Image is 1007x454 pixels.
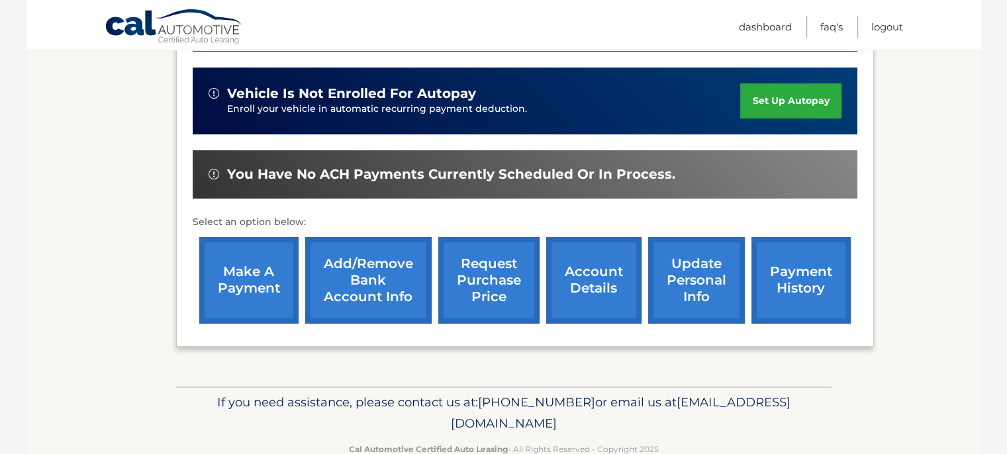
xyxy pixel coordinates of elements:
strong: Cal Automotive Certified Auto Leasing [349,444,508,454]
a: set up autopay [740,83,841,118]
span: You have no ACH payments currently scheduled or in process. [227,166,675,183]
span: [PHONE_NUMBER] [478,394,595,410]
a: Cal Automotive [105,9,244,47]
img: alert-white.svg [209,88,219,99]
span: vehicle is not enrolled for autopay [227,85,476,102]
a: payment history [751,237,851,324]
a: FAQ's [820,16,843,38]
a: request purchase price [438,237,540,324]
p: If you need assistance, please contact us at: or email us at [185,392,823,434]
img: alert-white.svg [209,169,219,179]
a: Dashboard [739,16,792,38]
p: Enroll your vehicle in automatic recurring payment deduction. [227,102,741,116]
a: Add/Remove bank account info [305,237,432,324]
a: account details [546,237,642,324]
a: make a payment [199,237,299,324]
a: Logout [871,16,903,38]
a: update personal info [648,237,745,324]
p: Select an option below: [193,214,857,230]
